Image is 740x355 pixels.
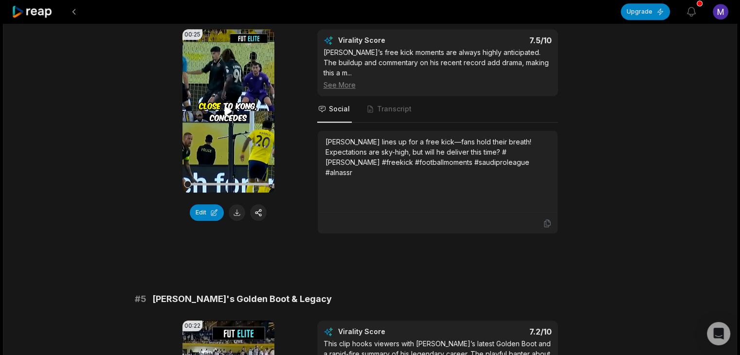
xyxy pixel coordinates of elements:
div: [PERSON_NAME]’s free kick moments are always highly anticipated. The buildup and commentary on hi... [324,47,552,90]
div: 7.2 /10 [447,327,552,337]
button: Upgrade [621,3,670,20]
video: Your browser does not support mp4 format. [182,29,274,193]
div: Virality Score [338,327,443,337]
span: Social [329,104,350,114]
div: See More [324,80,552,90]
nav: Tabs [317,96,558,123]
div: 7.5 /10 [447,35,552,45]
span: [PERSON_NAME]'s Golden Boot & Legacy [152,292,332,306]
span: Transcript [377,104,412,114]
div: [PERSON_NAME] lines up for a free kick—fans hold their breath! Expectations are sky-high, but wil... [325,137,550,177]
button: Edit [190,204,224,221]
span: # 5 [135,292,146,306]
div: Open Intercom Messenger [707,322,730,345]
div: Virality Score [338,35,443,45]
